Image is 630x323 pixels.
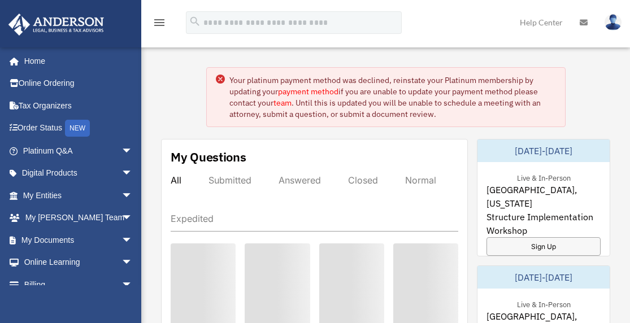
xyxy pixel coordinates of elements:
[171,213,214,224] div: Expedited
[8,229,150,251] a: My Documentsarrow_drop_down
[508,298,580,309] div: Live & In-Person
[348,174,378,186] div: Closed
[8,117,150,140] a: Order StatusNEW
[121,162,144,185] span: arrow_drop_down
[121,251,144,274] span: arrow_drop_down
[8,72,150,95] a: Online Ordering
[121,229,144,252] span: arrow_drop_down
[8,50,144,72] a: Home
[8,139,150,162] a: Platinum Q&Aarrow_drop_down
[229,75,556,120] div: Your platinum payment method was declined, reinstate your Platinum membership by updating your if...
[8,184,150,207] a: My Entitiesarrow_drop_down
[508,171,580,183] div: Live & In-Person
[477,266,610,289] div: [DATE]-[DATE]
[65,120,90,137] div: NEW
[121,273,144,296] span: arrow_drop_down
[8,251,150,274] a: Online Learningarrow_drop_down
[153,20,166,29] a: menu
[171,149,246,165] div: My Questions
[189,15,201,28] i: search
[486,210,601,237] span: Structure Implementation Workshop
[278,86,338,97] a: payment method
[8,162,150,185] a: Digital Productsarrow_drop_down
[121,184,144,207] span: arrow_drop_down
[153,16,166,29] i: menu
[477,139,610,162] div: [DATE]-[DATE]
[279,174,321,186] div: Answered
[5,14,107,36] img: Anderson Advisors Platinum Portal
[8,207,150,229] a: My [PERSON_NAME] Teamarrow_drop_down
[8,273,150,296] a: Billingarrow_drop_down
[8,94,150,117] a: Tax Organizers
[121,139,144,163] span: arrow_drop_down
[171,174,181,186] div: All
[486,237,601,256] a: Sign Up
[208,174,251,186] div: Submitted
[405,174,436,186] div: Normal
[121,207,144,230] span: arrow_drop_down
[273,98,292,108] a: team
[486,183,601,210] span: [GEOGRAPHIC_DATA], [US_STATE]
[605,14,622,30] img: User Pic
